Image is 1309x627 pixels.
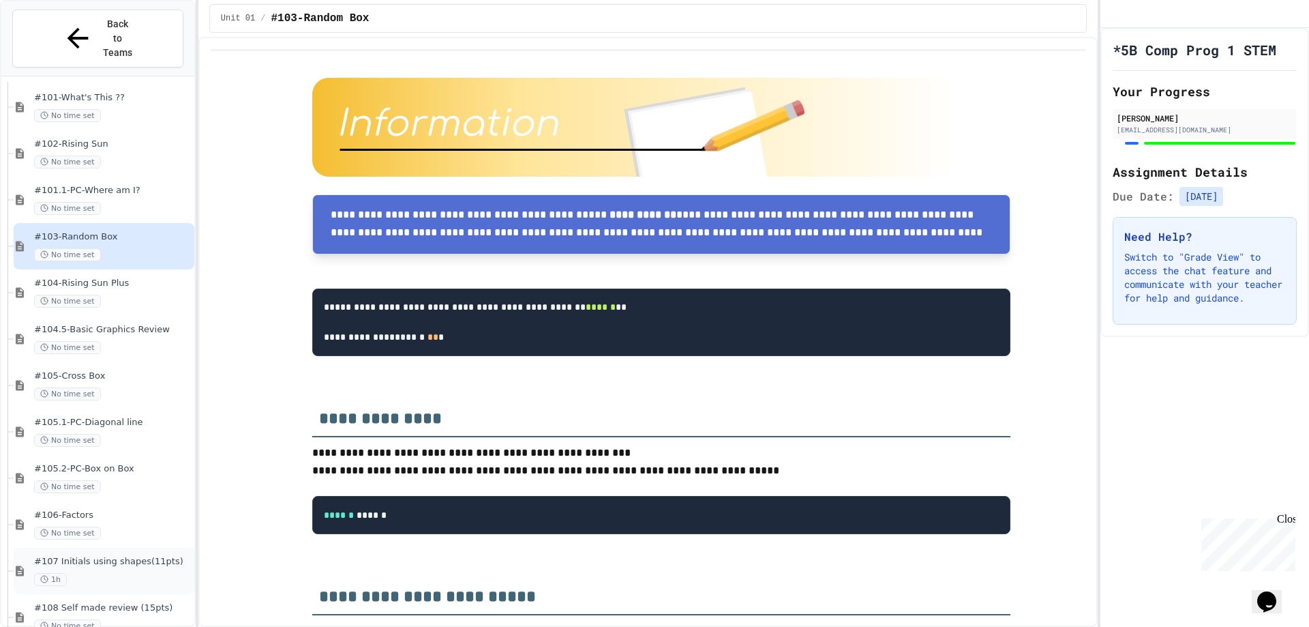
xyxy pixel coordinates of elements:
span: #104-Rising Sun Plus [34,278,192,289]
span: No time set [34,480,101,493]
span: #104.5-Basic Graphics Review [34,324,192,336]
span: #101.1-PC-Where am I? [34,185,192,196]
span: No time set [34,202,101,215]
span: #105.2-PC-Box on Box [34,463,192,475]
span: #105-Cross Box [34,370,192,382]
span: Due Date: [1113,188,1174,205]
h3: Need Help? [1124,229,1285,245]
span: #106-Factors [34,510,192,521]
span: No time set [34,295,101,308]
span: No time set [34,341,101,354]
span: [DATE] [1179,187,1223,206]
div: [PERSON_NAME] [1117,112,1293,124]
span: Back to Teams [102,17,134,60]
h2: Your Progress [1113,82,1297,101]
span: #103-Random Box [34,231,192,243]
span: #101-What's This ?? [34,92,192,104]
span: #102-Rising Sun [34,138,192,150]
span: No time set [34,248,101,261]
span: #103-Random Box [271,10,369,27]
iframe: chat widget [1252,572,1295,613]
span: #108 Self made review (15pts) [34,602,192,614]
div: Chat with us now!Close [5,5,94,87]
iframe: chat widget [1196,513,1295,571]
button: Back to Teams [12,10,183,68]
span: 1h [34,573,67,586]
div: [EMAIL_ADDRESS][DOMAIN_NAME] [1117,125,1293,135]
span: / [260,13,265,24]
span: No time set [34,109,101,122]
h2: Assignment Details [1113,162,1297,181]
span: No time set [34,388,101,400]
p: Switch to "Grade View" to access the chat feature and communicate with your teacher for help and ... [1124,250,1285,305]
span: #107 Initials using shapes(11pts) [34,556,192,568]
span: Unit 01 [221,13,255,24]
span: No time set [34,156,101,169]
span: No time set [34,527,101,540]
span: No time set [34,434,101,447]
span: #105.1-PC-Diagonal line [34,417,192,428]
h1: *5B Comp Prog 1 STEM [1113,40,1276,59]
